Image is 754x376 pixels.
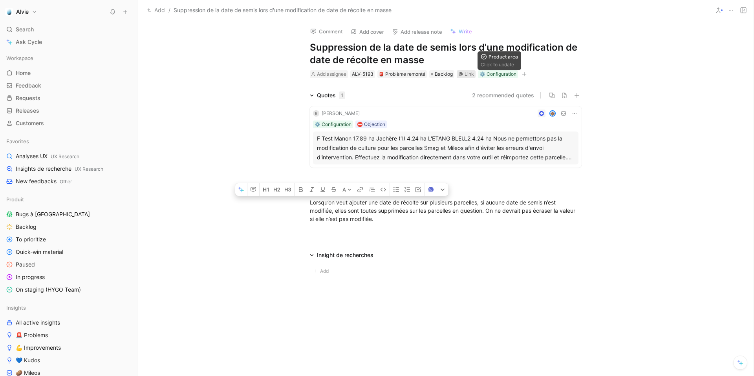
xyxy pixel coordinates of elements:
[123,210,131,218] button: View actions
[123,261,131,268] button: View actions
[6,304,26,312] span: Insights
[459,28,472,35] span: Write
[317,250,373,260] div: Insight de recherches
[3,342,134,354] a: 💪 Improvements
[3,80,134,91] a: Feedback
[435,70,453,78] span: Backlog
[16,82,41,89] span: Feedback
[3,284,134,296] a: On staging (HYGO Team)
[123,331,131,339] button: View actions
[339,91,345,99] div: 1
[123,344,131,352] button: View actions
[3,24,134,35] div: Search
[123,356,131,364] button: View actions
[310,198,582,223] div: Lorsqu’on veut ajouter une date de récolte sur plusieurs parcelles, si aucune date de semis n’est...
[472,91,534,100] button: 2 recommended quotes
[3,36,134,48] a: Ask Cycle
[3,354,134,366] a: 💙 Kudos
[352,70,373,78] div: ALV-5193
[307,91,348,100] div: Quotes1
[317,71,346,77] span: Add assignee
[16,356,40,364] span: 💙 Kudos
[5,8,13,16] img: Alvie
[123,286,131,294] button: View actions
[357,120,385,128] div: ⛔️ Objection
[123,319,131,327] button: View actions
[3,117,134,129] a: Customers
[3,135,134,147] div: Favorites
[75,166,103,172] span: UX Research
[16,344,61,352] span: 💪 Improvements
[3,271,134,283] a: In progress
[16,261,35,268] span: Paused
[429,70,454,78] div: Backlog
[3,234,134,245] a: To prioritize
[317,134,575,162] div: F Test Manon 17.89 ha Jachère (1) 4.24 ha L'ETANG BLEU_2 4.24 ha Nous ne permettons pas la modifi...
[3,246,134,258] a: Quick-win material
[16,273,45,281] span: In progress
[322,110,360,117] div: [PERSON_NAME]
[340,183,354,196] button: A
[16,248,63,256] span: Quick-win material
[307,26,346,37] button: Comment
[479,70,516,78] div: ⚙️ Configuration
[377,70,427,78] div: 🚨Problème remonté
[3,67,134,79] a: Home
[60,179,72,184] span: Other
[317,91,345,100] div: Quotes
[3,193,134,205] div: Produit
[51,153,79,159] span: UX Research
[16,94,40,102] span: Requests
[123,235,131,243] button: View actions
[379,70,425,78] div: Problème remonté
[16,165,103,173] span: Insights de recherche
[16,319,60,327] span: All active insights
[16,119,44,127] span: Customers
[168,5,170,15] span: /
[16,223,37,231] span: Backlog
[347,26,388,37] button: Add cover
[3,6,39,17] button: AlvieAlvie
[313,110,319,117] div: B
[3,105,134,117] a: Releases
[447,26,476,37] button: Write
[3,193,134,296] div: ProduitBugs à [GEOGRAPHIC_DATA]BacklogTo prioritizeQuick-win materialPausedIn progressOn staging ...
[16,8,29,15] h1: Alvie
[379,72,384,77] img: 🚨
[16,286,81,294] span: On staging (HYGO Team)
[123,152,131,160] button: View actions
[317,180,337,190] div: Content
[123,177,131,185] button: View actions
[6,54,33,62] span: Workspace
[16,152,79,161] span: Analyses UX
[3,317,134,329] a: All active insights
[3,208,134,220] a: Bugs à [GEOGRAPHIC_DATA]
[6,195,24,203] span: Produit
[123,223,131,231] button: View actions
[310,41,582,66] h1: Suppression de la date de semis lors d'une modification de date de récolte en masse
[16,69,31,77] span: Home
[465,70,474,78] div: Link
[16,37,42,47] span: Ask Cycle
[320,267,331,275] span: Add
[16,331,48,339] span: 🚨 Problems
[3,259,134,270] a: Paused
[123,165,131,173] button: View actions
[3,163,134,175] a: Insights de rechercheUX Research
[16,107,39,115] span: Releases
[3,302,134,314] div: Insights
[3,175,134,187] a: New feedbacksOther
[388,26,446,37] button: Add release note
[16,177,72,186] span: New feedbacks
[3,329,134,341] a: 🚨 Problems
[16,235,46,243] span: To prioritize
[3,92,134,104] a: Requests
[6,137,29,145] span: Favorites
[3,150,134,162] a: Analyses UXUX Research
[123,273,131,281] button: View actions
[145,5,167,15] button: Add
[3,52,134,64] div: Workspace
[174,5,392,15] span: Suppression de la date de semis lors d'une modification de date de récolte en masse
[310,266,335,276] button: Add
[307,250,377,260] div: Insight de recherches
